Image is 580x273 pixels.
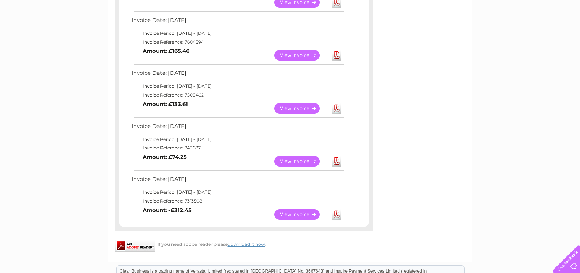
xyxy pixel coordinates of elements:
[130,68,345,82] td: Invoice Date: [DATE]
[228,241,265,247] a: download it now
[130,135,345,144] td: Invoice Period: [DATE] - [DATE]
[516,31,527,37] a: Blog
[130,197,345,205] td: Invoice Reference: 7313508
[130,38,345,47] td: Invoice Reference: 7604594
[143,101,188,108] b: Amount: £133.61
[556,31,573,37] a: Log out
[490,31,512,37] a: Telecoms
[469,31,485,37] a: Energy
[130,82,345,91] td: Invoice Period: [DATE] - [DATE]
[130,91,345,99] td: Invoice Reference: 7508462
[332,156,341,167] a: Download
[130,188,345,197] td: Invoice Period: [DATE] - [DATE]
[274,209,328,220] a: View
[20,19,58,41] img: logo.png
[143,154,187,160] b: Amount: £74.25
[130,143,345,152] td: Invoice Reference: 7411687
[531,31,549,37] a: Contact
[130,15,345,29] td: Invoice Date: [DATE]
[332,209,341,220] a: Download
[274,156,328,167] a: View
[117,4,464,36] div: Clear Business is a trading name of Verastar Limited (registered in [GEOGRAPHIC_DATA] No. 3667643...
[332,50,341,61] a: Download
[332,103,341,114] a: Download
[130,29,345,38] td: Invoice Period: [DATE] - [DATE]
[274,103,328,114] a: View
[143,207,192,214] b: Amount: -£312.45
[143,48,189,54] b: Amount: £165.46
[130,121,345,135] td: Invoice Date: [DATE]
[451,31,465,37] a: Water
[274,50,328,61] a: View
[115,240,373,247] div: If you need adobe reader please .
[130,174,345,188] td: Invoice Date: [DATE]
[441,4,492,13] a: 0333 014 3131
